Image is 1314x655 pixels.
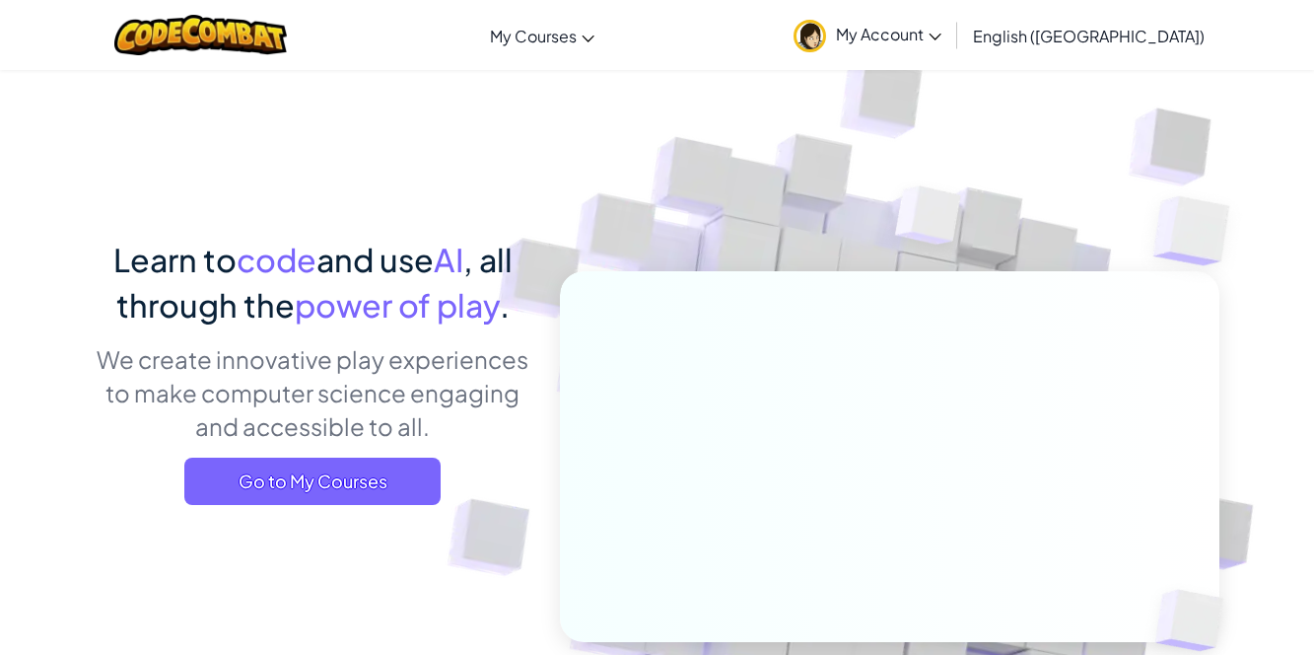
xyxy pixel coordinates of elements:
span: and use [316,240,434,279]
span: AI [434,240,463,279]
span: . [500,285,510,325]
p: We create innovative play experiences to make computer science engaging and accessible to all. [96,342,530,443]
a: Go to My Courses [184,458,441,505]
a: My Account [784,4,951,66]
a: English ([GEOGRAPHIC_DATA]) [963,9,1214,62]
span: My Account [836,24,941,44]
span: Learn to [113,240,237,279]
img: avatar [794,20,826,52]
span: English ([GEOGRAPHIC_DATA]) [973,26,1205,46]
span: My Courses [490,26,577,46]
img: CodeCombat logo [114,15,287,55]
a: My Courses [480,9,604,62]
span: code [237,240,316,279]
img: Overlap cubes [1114,148,1284,315]
img: Overlap cubes [858,147,1000,294]
span: power of play [295,285,500,325]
